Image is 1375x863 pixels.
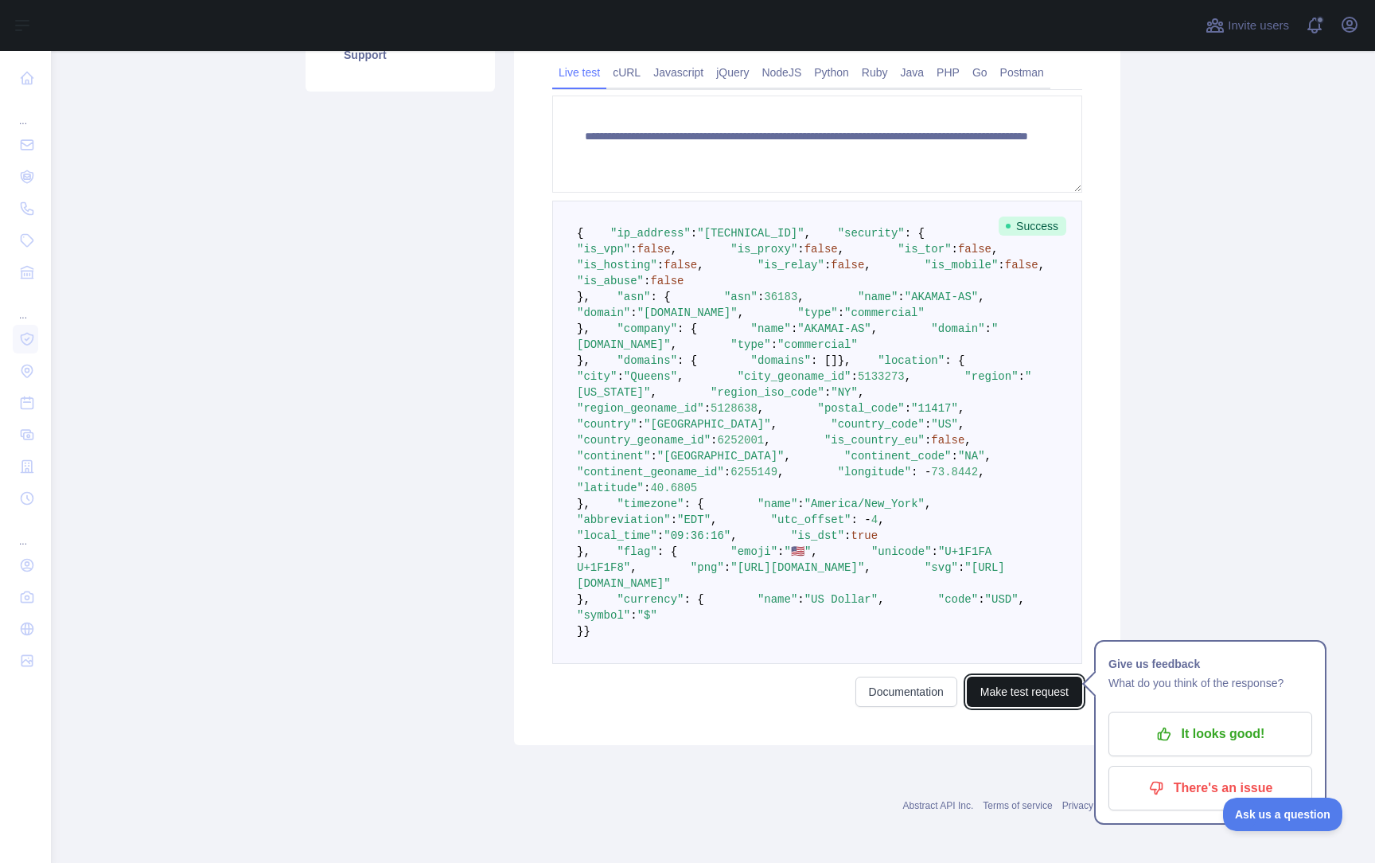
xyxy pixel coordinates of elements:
[930,60,966,85] a: PHP
[844,450,951,463] span: "continent_code"
[777,338,858,351] span: "commercial"
[606,60,647,85] a: cURL
[13,96,38,127] div: ...
[644,418,771,431] span: "[GEOGRAPHIC_DATA]"
[617,370,623,383] span: :
[785,545,812,558] span: "🇺🇸"
[994,60,1050,85] a: Postman
[758,498,797,510] span: "name"
[966,60,994,85] a: Go
[1005,259,1038,271] span: false
[878,514,884,526] span: ,
[577,227,583,240] span: {
[617,545,656,558] span: "flag"
[905,291,978,303] span: "AKAMAI-AS"
[894,60,931,85] a: Java
[577,418,637,431] span: "country"
[577,402,704,415] span: "region_geoname_id"
[851,514,871,526] span: : -
[838,227,905,240] span: "security"
[637,243,671,256] span: false
[711,386,824,399] span: "region_iso_code"
[644,275,650,287] span: :
[730,545,777,558] span: "emoji"
[964,434,971,447] span: ,
[771,418,777,431] span: ,
[691,561,724,574] span: "png"
[650,482,697,494] span: 40.6805
[771,338,777,351] span: :
[617,322,677,335] span: "company"
[552,60,606,85] a: Live test
[677,370,684,383] span: ,
[978,291,984,303] span: ,
[1108,674,1312,693] p: What do you think of the response?
[978,466,984,478] span: ,
[1202,13,1292,38] button: Invite users
[577,545,590,558] span: },
[1062,800,1120,811] a: Privacy policy
[650,291,670,303] span: : {
[711,434,717,447] span: :
[871,514,878,526] span: 4
[583,625,590,638] span: }
[838,243,844,256] span: ,
[577,243,630,256] span: "is_vpn"
[791,529,844,542] span: "is_dst"
[684,593,703,606] span: : {
[777,545,784,558] span: :
[838,466,911,478] span: "longitude"
[617,498,684,510] span: "timezone"
[797,498,804,510] span: :
[851,370,858,383] span: :
[932,545,938,558] span: :
[730,529,737,542] span: ,
[1108,654,1312,674] h1: Give us feedback
[958,561,964,574] span: :
[985,322,991,335] span: :
[691,227,697,240] span: :
[945,354,964,367] span: : {
[577,609,630,622] span: "symbol"
[777,466,784,478] span: ,
[697,227,804,240] span: "[TECHNICAL_ID]"
[577,307,630,319] span: "domain"
[797,243,804,256] span: :
[724,561,730,574] span: :
[811,545,817,558] span: ,
[650,386,656,399] span: ,
[577,354,590,367] span: },
[577,450,650,463] span: "continent"
[617,593,684,606] span: "currency"
[1038,259,1045,271] span: ,
[750,354,811,367] span: "domains"
[958,450,985,463] span: "NA"
[710,60,755,85] a: jQuery
[664,529,730,542] span: "09:36:16"
[925,418,931,431] span: :
[610,227,691,240] span: "ip_address"
[657,545,677,558] span: : {
[577,514,671,526] span: "abbreviation"
[925,434,931,447] span: :
[730,338,770,351] span: "type"
[925,259,998,271] span: "is_mobile"
[738,370,851,383] span: "city_geoname_id"
[758,291,764,303] span: :
[797,322,871,335] span: "AKAMAI-AS"
[905,370,911,383] span: ,
[764,291,797,303] span: 36183
[958,243,991,256] span: false
[730,561,864,574] span: "[URL][DOMAIN_NAME]"
[684,498,703,510] span: : {
[577,322,590,335] span: },
[738,307,744,319] span: ,
[577,466,724,478] span: "continent_geoname_id"
[664,259,697,271] span: false
[671,514,677,526] span: :
[905,227,925,240] span: : {
[998,259,1004,271] span: :
[758,259,824,271] span: "is_relay"
[750,322,790,335] span: "name"
[925,561,958,574] span: "svg"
